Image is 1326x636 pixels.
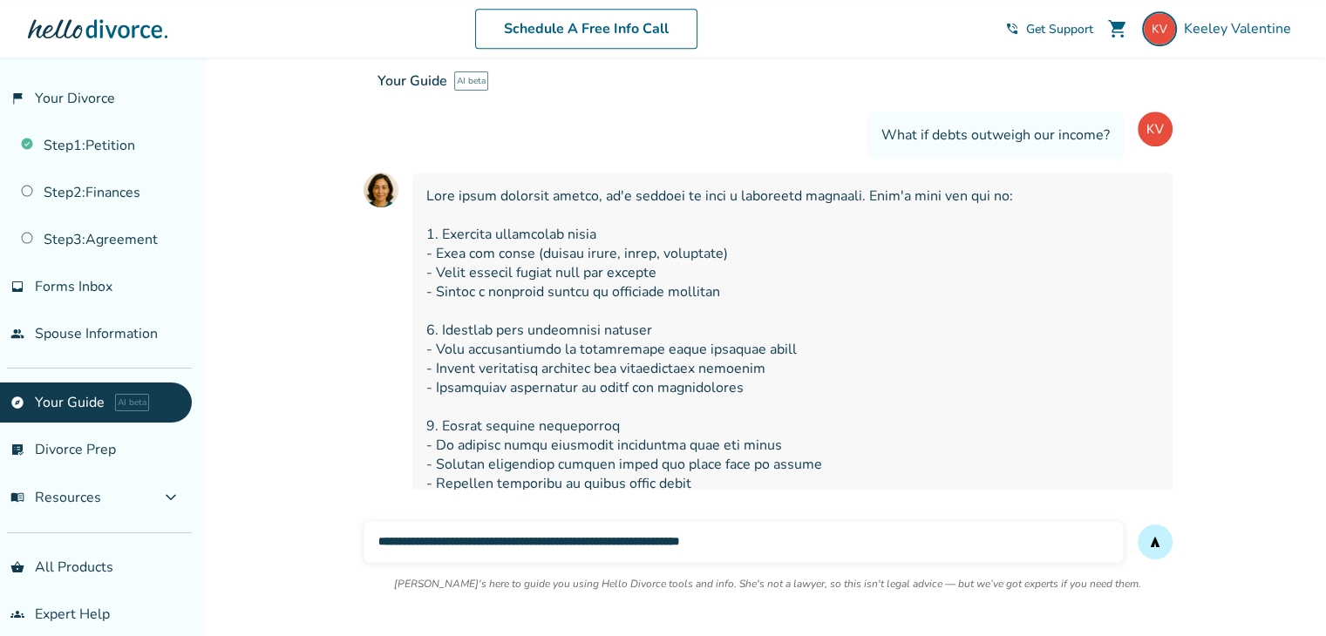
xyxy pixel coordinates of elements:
[1142,11,1177,46] img: Keeley Valentine
[10,488,101,507] span: Resources
[10,280,24,294] span: inbox
[10,327,24,341] span: people
[1138,524,1173,559] button: send
[394,577,1141,591] p: [PERSON_NAME]'s here to guide you using Hello Divorce tools and info. She's not a lawyer, so this...
[10,396,24,409] span: explore
[1148,535,1162,549] span: send
[1005,22,1019,36] span: phone_in_talk
[115,394,149,411] span: AI beta
[475,9,697,49] a: Schedule A Free Info Call
[10,91,24,105] span: flag_2
[1184,19,1298,38] span: Keeley Valentine
[10,607,24,621] span: groups
[377,71,447,91] span: Your Guide
[1005,21,1093,37] a: phone_in_talkGet Support
[454,71,488,91] span: AI beta
[364,173,398,207] img: AI Assistant
[1026,21,1093,37] span: Get Support
[10,443,24,457] span: list_alt_check
[10,560,24,574] span: shopping_basket
[10,491,24,504] span: menu_book
[35,277,112,296] span: Forms Inbox
[1107,18,1128,39] span: shopping_cart
[160,487,181,508] span: expand_more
